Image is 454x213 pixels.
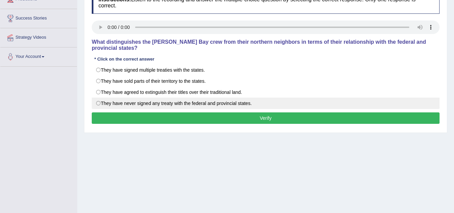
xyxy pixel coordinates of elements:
a: Your Account [0,47,77,64]
label: They have agreed to extinguish their titles over their traditional land. [92,86,440,98]
button: Verify [92,112,440,124]
label: They have signed multiple treaties with the states. [92,64,440,76]
label: They have never signed any treaty with the federal and provincial states. [92,98,440,109]
label: They have sold parts of their territory to the states. [92,75,440,87]
a: Strategy Videos [0,28,77,45]
a: Success Stories [0,9,77,26]
div: * Click on the correct answer [92,56,157,63]
h4: What distinguishes the [PERSON_NAME] Bay crew from their northern neighbors in terms of their rel... [92,39,440,51]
